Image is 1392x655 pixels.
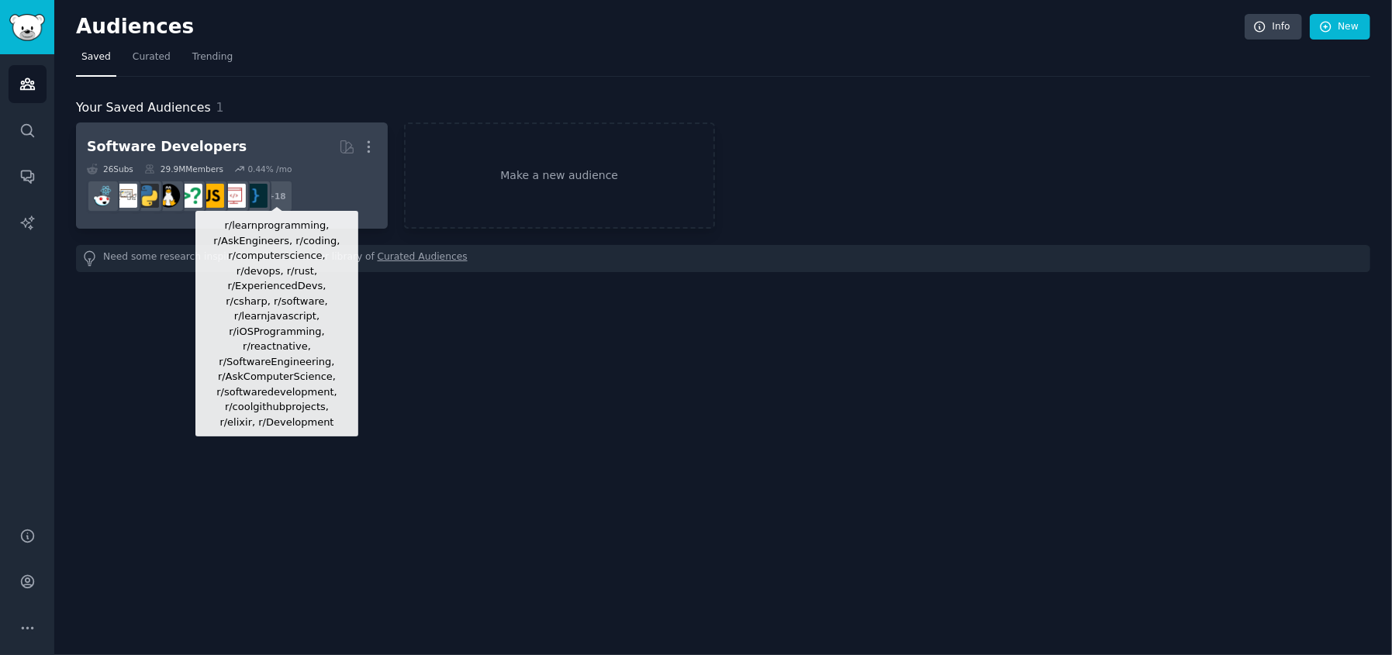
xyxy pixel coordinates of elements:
div: + 18 [261,180,293,212]
img: linux [157,184,181,208]
h2: Audiences [76,15,1245,40]
a: Saved [76,45,116,77]
div: 0.44 % /mo [247,164,292,174]
img: learnpython [113,184,137,208]
img: programming [244,184,268,208]
img: javascript [200,184,224,208]
a: Curated Audiences [378,250,468,267]
span: 1 [216,100,224,115]
span: Saved [81,50,111,64]
a: Info [1245,14,1302,40]
a: Software Developers26Subs29.9MMembers0.44% /mor/learnprogramming, r/AskEngineers, r/coding, r/com... [76,122,388,229]
div: Software Developers [87,137,247,157]
span: Curated [133,50,171,64]
a: Trending [187,45,238,77]
span: Trending [192,50,233,64]
a: Curated [127,45,176,77]
a: New [1310,14,1370,40]
img: webdev [222,184,246,208]
img: GummySearch logo [9,14,45,41]
span: Your Saved Audiences [76,98,211,118]
div: 29.9M Members [144,164,223,174]
img: reactjs [92,184,116,208]
img: Python [135,184,159,208]
a: Make a new audience [404,122,716,229]
div: Need some research inspiration? Check out our library of [76,245,1370,272]
div: 26 Sub s [87,164,133,174]
img: cscareerquestions [178,184,202,208]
